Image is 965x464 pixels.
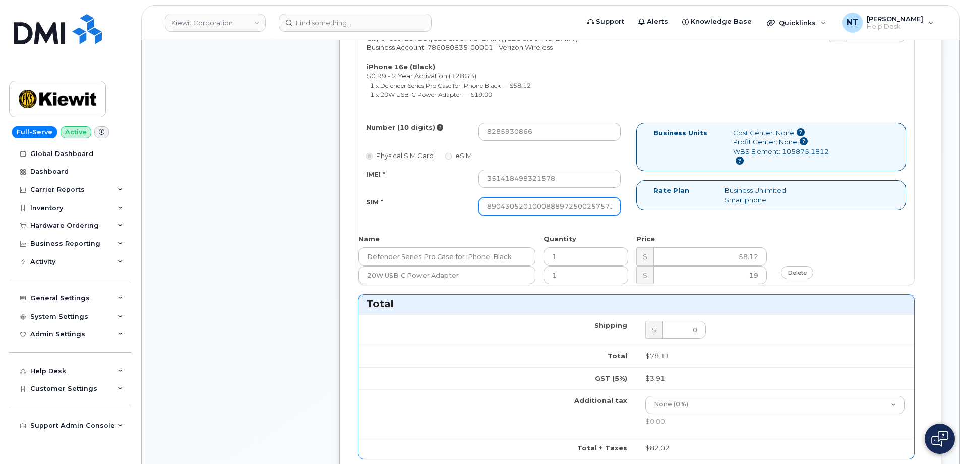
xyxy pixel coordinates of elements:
img: Open chat [931,431,948,447]
label: Rate Plan [653,186,689,195]
label: Number (10 digits) [366,123,435,132]
strong: iPhone 16e (Black) [367,63,435,71]
span: $82.02 [645,444,670,452]
div: Cost Center: None [733,128,829,138]
span: Support [596,17,624,27]
h3: Total [366,297,907,311]
div: WBS Element: 105875.1812 [733,147,829,166]
input: eSIM [445,153,452,160]
div: [PERSON_NAME] City of Use: 28721 ([GEOGRAPHIC_DATA], [GEOGRAPHIC_DATA]) Business Account: 7860808... [358,24,636,104]
label: Physical SIM Card [366,151,434,161]
label: Price [636,234,655,244]
label: Total [608,351,627,361]
a: Kiewit Corporation [165,14,266,32]
div: Quicklinks [760,13,833,33]
a: Knowledge Base [675,12,759,32]
div: $0.00 [645,417,905,426]
input: Physical SIM Card [366,153,373,160]
label: Name [358,234,380,244]
a: delete [781,266,814,279]
div: Business Unlimited Smartphone [717,186,817,204]
label: Business Units [653,128,707,138]
input: Name [358,266,535,284]
a: Alerts [631,12,675,32]
input: Find something... [279,14,432,32]
label: Shipping [594,321,627,330]
small: 1 x Defender Series Pro Case for iPhone Black — $58.12 [370,82,531,89]
a: Support [580,12,631,32]
span: NT [847,17,859,29]
label: Additional tax [574,396,627,405]
input: Name [358,247,535,266]
div: Profit Center: None [733,137,829,147]
span: Knowledge Base [691,17,752,27]
label: SIM * [366,197,383,207]
div: $ [636,247,653,266]
label: Total + Taxes [577,443,627,453]
span: $3.91 [645,374,665,382]
span: [PERSON_NAME] [867,15,923,23]
div: Nicholas Taylor [835,13,941,33]
span: Alerts [647,17,668,27]
label: IMEI * [366,170,385,179]
label: GST (5%) [595,374,627,383]
div: $ [645,321,662,339]
small: 1 x 20W USB-C Power Adapter — $19.00 [370,91,492,98]
input: Leave blank if you don't know the number [478,123,621,141]
span: Help Desk [867,23,923,31]
label: Quantity [544,234,576,244]
span: $78.11 [645,352,670,360]
span: Quicklinks [779,19,816,27]
label: eSIM [445,151,472,161]
div: $ [636,266,653,284]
